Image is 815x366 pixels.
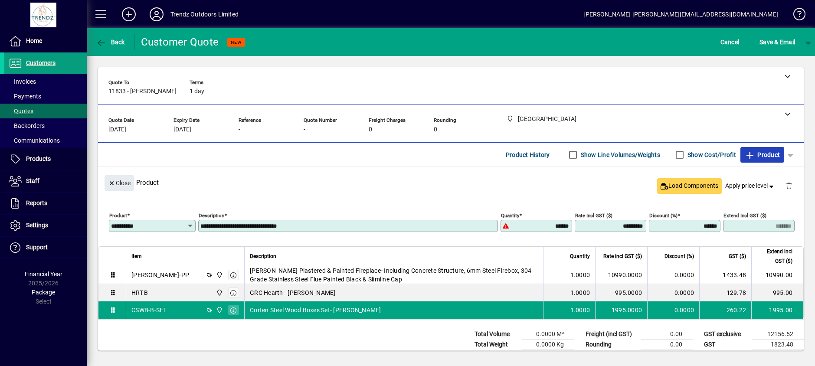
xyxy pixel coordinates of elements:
[170,7,239,21] div: Trendz Outdoors Limited
[779,175,799,196] button: Delete
[131,271,189,279] div: [PERSON_NAME]-PP
[575,212,612,219] mat-label: Rate incl GST ($)
[581,329,641,340] td: Freight (incl GST)
[4,193,87,214] a: Reports
[4,118,87,133] a: Backorders
[9,108,33,114] span: Quotes
[522,340,574,350] td: 0.0000 Kg
[173,126,191,133] span: [DATE]
[214,270,224,280] span: New Plymouth
[759,35,795,49] span: ave & Email
[686,150,736,159] label: Show Cost/Profit
[470,340,522,350] td: Total Weight
[250,288,336,297] span: GRC Hearth - [PERSON_NAME]
[722,178,779,194] button: Apply price level
[752,340,804,350] td: 1823.48
[641,329,693,340] td: 0.00
[4,30,87,52] a: Home
[4,133,87,148] a: Communications
[755,34,799,50] button: Save & Email
[250,266,538,284] span: [PERSON_NAME] Plastered & Painted Fireplace- Including Concrete Structure, 6mm Steel Firebox, 304...
[4,215,87,236] a: Settings
[25,271,62,278] span: Financial Year
[718,34,742,50] button: Cancel
[649,212,678,219] mat-label: Discount (%)
[779,182,799,190] app-page-header-button: Delete
[647,284,699,301] td: 0.0000
[108,88,177,95] span: 11833 - [PERSON_NAME]
[9,78,36,85] span: Invoices
[581,340,641,350] td: Rounding
[757,247,792,266] span: Extend incl GST ($)
[759,39,763,46] span: S
[570,252,590,261] span: Quantity
[108,126,126,133] span: [DATE]
[4,104,87,118] a: Quotes
[751,266,803,284] td: 10990.00
[94,34,127,50] button: Back
[4,148,87,170] a: Products
[26,222,48,229] span: Settings
[661,181,718,190] span: Load Components
[601,271,642,279] div: 10990.0000
[740,147,784,163] button: Product
[664,252,694,261] span: Discount (%)
[26,177,39,184] span: Staff
[700,350,752,361] td: GST inclusive
[4,89,87,104] a: Payments
[725,181,776,190] span: Apply price level
[647,301,699,319] td: 0.0000
[699,266,751,284] td: 1433.48
[723,212,766,219] mat-label: Extend incl GST ($)
[250,306,381,314] span: Corten Steel Wood Boxes Set- [PERSON_NAME]
[502,147,553,163] button: Product History
[745,148,780,162] span: Product
[752,329,804,340] td: 12156.52
[522,329,574,340] td: 0.0000 M³
[729,252,746,261] span: GST ($)
[26,37,42,44] span: Home
[26,244,48,251] span: Support
[239,126,240,133] span: -
[583,7,778,21] div: [PERSON_NAME] [PERSON_NAME][EMAIL_ADDRESS][DOMAIN_NAME]
[787,2,804,30] a: Knowledge Base
[250,252,276,261] span: Description
[751,284,803,301] td: 995.00
[102,179,136,186] app-page-header-button: Close
[131,252,142,261] span: Item
[601,288,642,297] div: 995.0000
[214,288,224,297] span: New Plymouth
[108,176,131,190] span: Close
[579,150,660,159] label: Show Line Volumes/Weights
[190,88,204,95] span: 1 day
[506,148,550,162] span: Product History
[131,306,167,314] div: CSWB-B-SET
[9,137,60,144] span: Communications
[501,212,519,219] mat-label: Quantity
[720,35,740,49] span: Cancel
[141,35,219,49] div: Customer Quote
[700,340,752,350] td: GST
[570,306,590,314] span: 1.0000
[603,252,642,261] span: Rate incl GST ($)
[87,34,134,50] app-page-header-button: Back
[647,266,699,284] td: 0.0000
[115,7,143,22] button: Add
[98,167,804,198] div: Product
[369,126,372,133] span: 0
[751,301,803,319] td: 1995.00
[32,289,55,296] span: Package
[4,74,87,89] a: Invoices
[4,170,87,192] a: Staff
[657,178,722,194] button: Load Components
[752,350,804,361] td: 13980.00
[9,122,45,129] span: Backorders
[96,39,125,46] span: Back
[699,284,751,301] td: 129.78
[700,329,752,340] td: GST exclusive
[109,212,127,219] mat-label: Product
[4,237,87,258] a: Support
[570,288,590,297] span: 1.0000
[131,288,148,297] div: HRT-B
[26,59,56,66] span: Customers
